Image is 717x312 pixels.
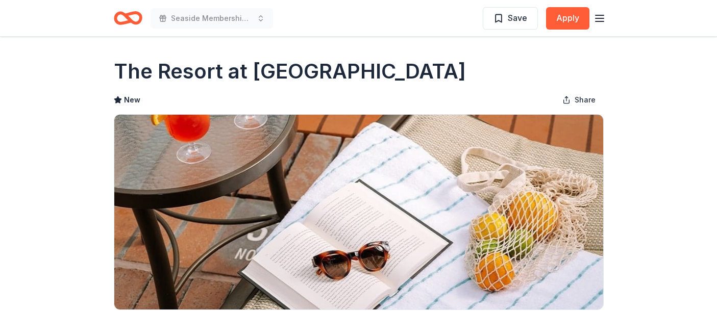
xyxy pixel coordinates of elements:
[114,115,603,309] img: Image for The Resort at Pelican Hill
[546,7,589,30] button: Apply
[508,11,527,24] span: Save
[151,8,273,29] button: Seaside Membership Drive
[483,7,538,30] button: Save
[575,94,596,106] span: Share
[114,6,142,30] a: Home
[114,57,466,86] h1: The Resort at [GEOGRAPHIC_DATA]
[554,90,604,110] button: Share
[124,94,140,106] span: New
[171,12,253,24] span: Seaside Membership Drive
